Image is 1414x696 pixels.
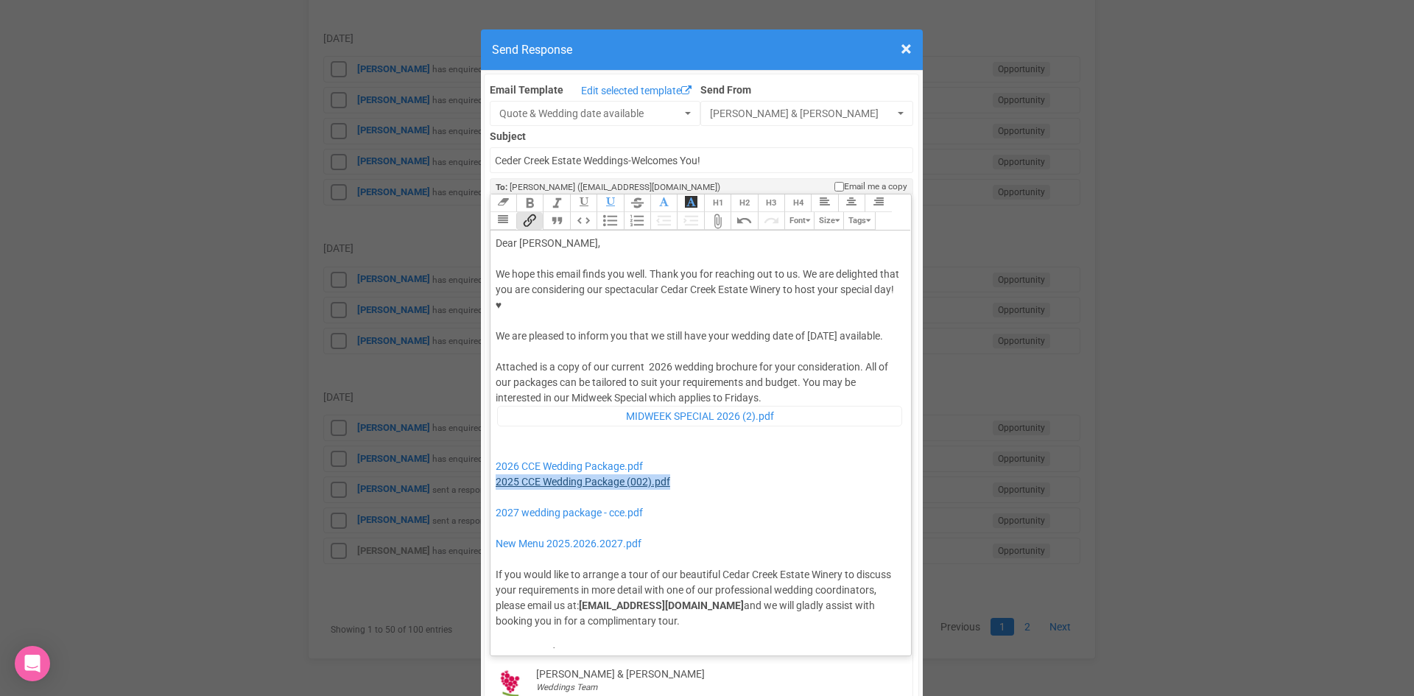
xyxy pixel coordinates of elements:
div: We hope this email finds you well. Thank you for reaching out to us. We are delighted that you ar... [496,267,901,344]
div: Open Intercom Messenger [15,646,50,681]
a: New Menu 2025.2026.2027.pdf [496,538,641,549]
span: Email me a copy [844,180,907,193]
button: Tags [843,212,875,230]
button: Font Colour [650,194,677,212]
div: Attached is a copy of our current 2026 wedding brochure for your consideration. All of our packag... [496,359,901,628]
span: MIDWEEK SPECIAL 2026 (2).pdf [626,410,774,422]
button: Redo [758,212,784,230]
button: Decrease Level [650,212,677,230]
i: Weddings Team [536,682,597,692]
strong: To: [496,182,507,192]
span: [PERSON_NAME] & [PERSON_NAME] [710,106,895,121]
button: Heading 2 [731,194,757,212]
button: Italic [543,194,569,212]
button: Clear Formatting at cursor [490,194,516,212]
button: Undo [731,212,757,230]
span: H4 [793,198,803,208]
button: Align Center [838,194,865,212]
span: Quote & Wedding date available [499,106,681,121]
button: Bold [516,194,543,212]
button: Align Justified [490,212,516,230]
button: Link [516,212,543,230]
button: Numbers [624,212,650,230]
div: Dear [PERSON_NAME], [496,236,901,251]
button: Attach Files [704,212,731,230]
button: Size [814,212,843,230]
button: Heading 1 [704,194,731,212]
button: Quote [543,212,569,230]
button: Increase Level [677,212,703,230]
a: 2026 CCE Wedding Package.pdf [496,460,643,472]
h4: Send Response [492,41,912,59]
button: Strikethrough [624,194,650,212]
label: Send From [700,80,914,97]
span: H1 [713,198,723,208]
button: Code [570,212,597,230]
a: Edit selected template [577,82,695,101]
button: Font Background [677,194,703,212]
button: Underline [570,194,597,212]
strong: [EMAIL_ADDRESS][DOMAIN_NAME] [579,600,744,611]
span: H3 [766,198,776,208]
span: [PERSON_NAME] ([EMAIL_ADDRESS][DOMAIN_NAME]) [510,182,720,192]
label: Subject [490,126,914,144]
button: Underline Colour [597,194,623,212]
button: Align Right [865,194,891,212]
button: Bullets [597,212,623,230]
button: Align Left [811,194,837,212]
a: 2025 CCE Wedding Package (002).pdf [496,476,670,488]
span: H2 [739,198,750,208]
a: 2027 wedding package - cce.pdf [496,507,643,519]
button: Font [784,212,814,230]
span: × [901,37,912,61]
button: Heading 4 [784,194,811,212]
button: Heading 3 [758,194,784,212]
div: [PERSON_NAME] & [PERSON_NAME] [536,667,705,681]
label: Email Template [490,82,563,97]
